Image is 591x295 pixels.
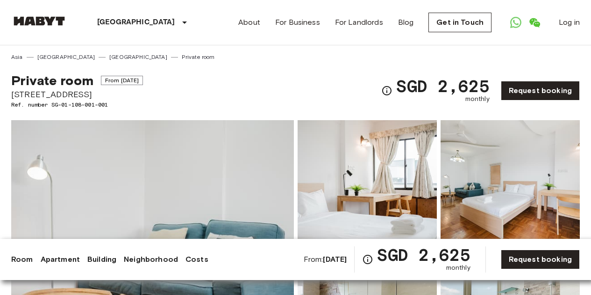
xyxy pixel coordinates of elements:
span: Private room [11,72,93,88]
a: Apartment [41,254,80,265]
a: Building [87,254,116,265]
span: [STREET_ADDRESS] [11,88,143,101]
b: [DATE] [323,255,347,264]
span: Ref. number SG-01-108-001-001 [11,101,143,109]
span: From: [304,254,347,265]
a: Log in [559,17,580,28]
span: monthly [465,94,490,104]
a: About [238,17,260,28]
a: Costs [185,254,208,265]
p: [GEOGRAPHIC_DATA] [97,17,175,28]
span: From [DATE] [101,76,143,85]
a: Request booking [501,81,580,101]
span: SGD 2,625 [396,78,489,94]
a: Open WeChat [525,13,544,32]
a: Open WhatsApp [506,13,525,32]
img: Picture of unit SG-01-108-001-001 [298,120,437,243]
svg: Check cost overview for full price breakdown. Please note that discounts apply to new joiners onl... [381,85,392,96]
span: SGD 2,625 [377,246,470,263]
a: Blog [398,17,414,28]
a: Asia [11,53,23,61]
a: For Landlords [335,17,383,28]
a: Get in Touch [428,13,491,32]
a: For Business [275,17,320,28]
svg: Check cost overview for full price breakdown. Please note that discounts apply to new joiners onl... [362,254,373,265]
img: Picture of unit SG-01-108-001-001 [441,120,580,243]
a: Private room [182,53,215,61]
img: Habyt [11,16,67,26]
a: [GEOGRAPHIC_DATA] [109,53,167,61]
a: Room [11,254,33,265]
span: monthly [446,263,470,273]
a: Neighborhood [124,254,178,265]
a: [GEOGRAPHIC_DATA] [37,53,95,61]
a: Request booking [501,250,580,269]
